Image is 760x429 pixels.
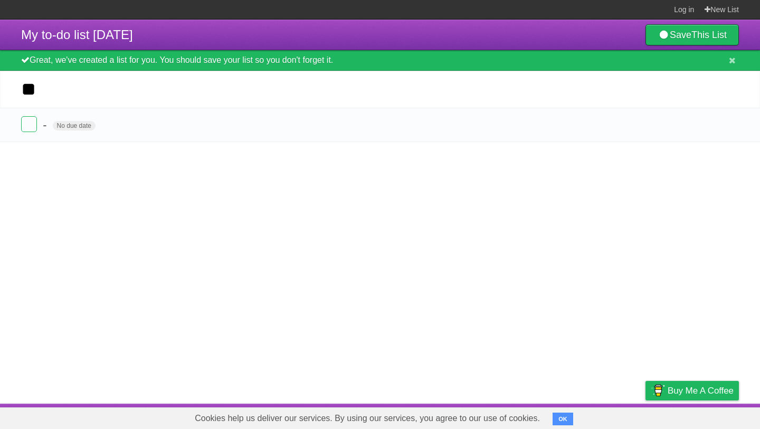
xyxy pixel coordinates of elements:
[43,118,49,132] span: -
[553,413,573,425] button: OK
[668,381,734,400] span: Buy me a coffee
[672,406,739,426] a: Suggest a feature
[645,24,739,45] a: SaveThis List
[53,121,96,130] span: No due date
[691,30,727,40] b: This List
[596,406,619,426] a: Terms
[505,406,527,426] a: About
[540,406,583,426] a: Developers
[645,381,739,400] a: Buy me a coffee
[651,381,665,399] img: Buy me a coffee
[184,408,550,429] span: Cookies help us deliver our services. By using our services, you agree to our use of cookies.
[632,406,659,426] a: Privacy
[21,116,37,132] label: Done
[21,27,133,42] span: My to-do list [DATE]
